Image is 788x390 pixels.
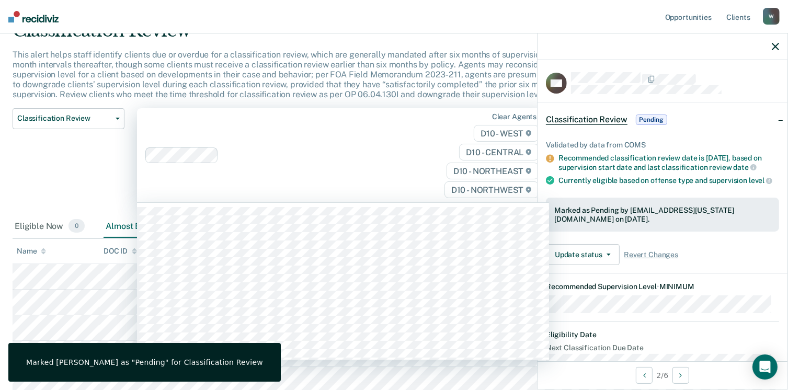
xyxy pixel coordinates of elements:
span: Classification Review [546,114,627,125]
dt: Eligibility Date [546,330,779,339]
img: Recidiviz [8,11,59,22]
span: • [657,282,659,291]
span: Pending [636,114,667,125]
div: DOC ID [104,247,137,256]
span: Revert Changes [624,250,678,259]
div: Classification Review [13,20,603,50]
dt: Next Classification Due Date [546,343,779,352]
div: Classification ReviewPending [538,103,787,136]
span: Classification Review [17,114,111,123]
button: Update status [546,244,620,265]
div: Currently eligible based on offense type and supervision [558,176,779,185]
span: D10 - WEST [474,125,539,142]
dt: Recommended Supervision Level MINIMUM [546,282,779,291]
div: 2 / 6 [538,361,787,389]
div: Validated by data from COMS [546,141,779,150]
div: Marked as Pending by [EMAIL_ADDRESS][US_STATE][DOMAIN_NAME] on [DATE]. [554,206,771,224]
span: 0 [68,219,85,233]
span: D10 - CENTRAL [459,144,539,160]
div: Almost Eligible [104,215,188,238]
div: Marked [PERSON_NAME] as "Pending" for Classification Review [26,358,263,367]
span: D10 - NORTHEAST [447,163,539,179]
span: level [749,176,772,185]
span: D10 - NORTHWEST [444,181,539,198]
div: Clear agents [492,112,536,121]
div: Recommended classification review date is [DATE], based on supervision start date and last classi... [558,154,779,171]
div: Eligible Now [13,215,87,238]
div: Name [17,247,46,256]
div: W [763,8,780,25]
p: This alert helps staff identify clients due or overdue for a classification review, which are gen... [13,50,597,100]
button: Previous Opportunity [636,367,653,384]
button: Next Opportunity [672,367,689,384]
div: Open Intercom Messenger [752,354,778,380]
